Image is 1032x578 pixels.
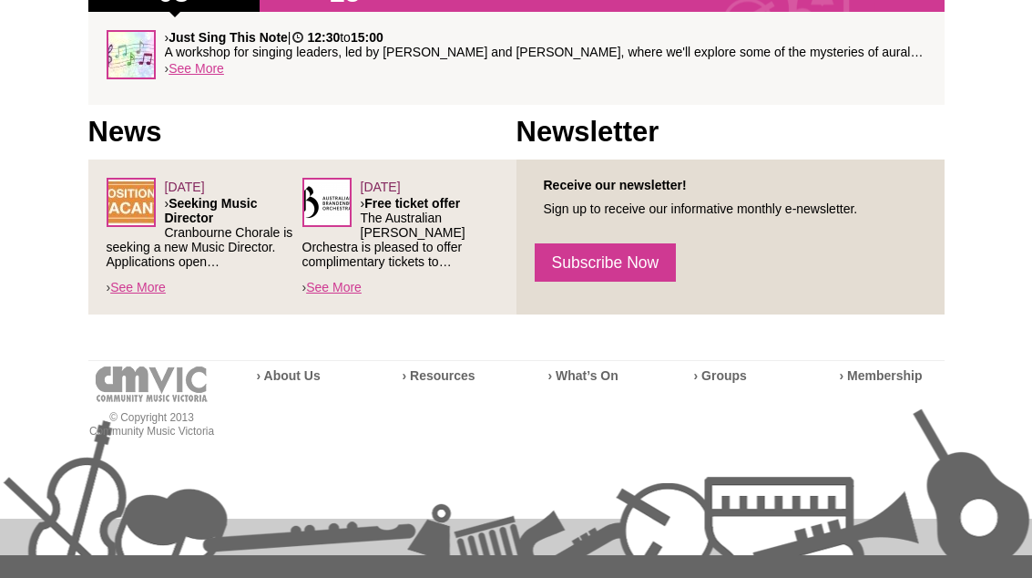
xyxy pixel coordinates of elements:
[169,61,224,76] a: See More
[107,178,302,296] div: ›
[88,411,216,439] p: © Copyright 2013 Community Music Victoria
[306,280,362,294] a: See More
[302,178,498,296] div: ›
[535,201,926,216] p: Sign up to receive our informative monthly e-newsletter.
[544,178,687,192] strong: Receive our newsletter!
[694,368,747,383] a: › Groups
[169,30,288,45] strong: Just Sing This Note
[535,243,677,282] a: Subscribe Now
[548,368,618,383] a: › What’s On
[257,368,321,383] a: › About Us
[88,114,516,150] h1: News
[165,196,258,225] strong: Seeking Music Director
[516,114,945,150] h1: Newsletter
[364,196,460,211] strong: Free ticket offer
[96,366,208,402] img: cmvic-logo-footer.png
[361,180,401,194] span: [DATE]
[107,30,156,79] img: Rainbow-notes.jpg
[165,30,926,59] p: › | to A workshop for singing leaders, led by [PERSON_NAME] and [PERSON_NAME], where we'll explor...
[302,178,352,227] img: Australian_Brandenburg_Orchestra.png
[110,280,166,294] a: See More
[840,368,923,383] a: › Membership
[165,180,205,194] span: [DATE]
[302,196,498,269] p: › The Australian [PERSON_NAME] Orchestra is pleased to offer complimentary tickets to…
[107,178,156,227] img: POSITION_vacant.jpg
[403,368,475,383] a: › Resources
[107,30,926,87] div: ›
[307,30,340,45] strong: 12:30
[351,30,383,45] strong: 15:00
[107,196,302,269] p: › Cranbourne Chorale is seeking a new Music Director. Applications open…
